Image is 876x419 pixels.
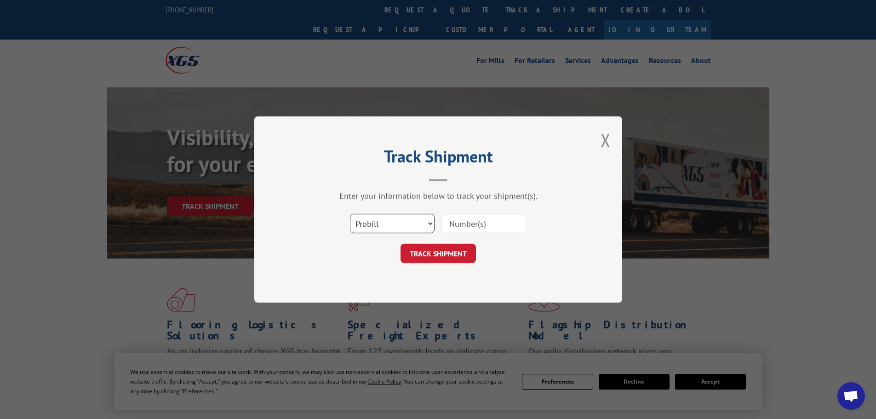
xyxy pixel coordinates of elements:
[300,150,576,167] h2: Track Shipment
[401,244,476,263] button: TRACK SHIPMENT
[601,128,611,152] button: Close modal
[300,190,576,201] div: Enter your information below to track your shipment(s).
[837,382,865,410] div: Open chat
[441,214,526,233] input: Number(s)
